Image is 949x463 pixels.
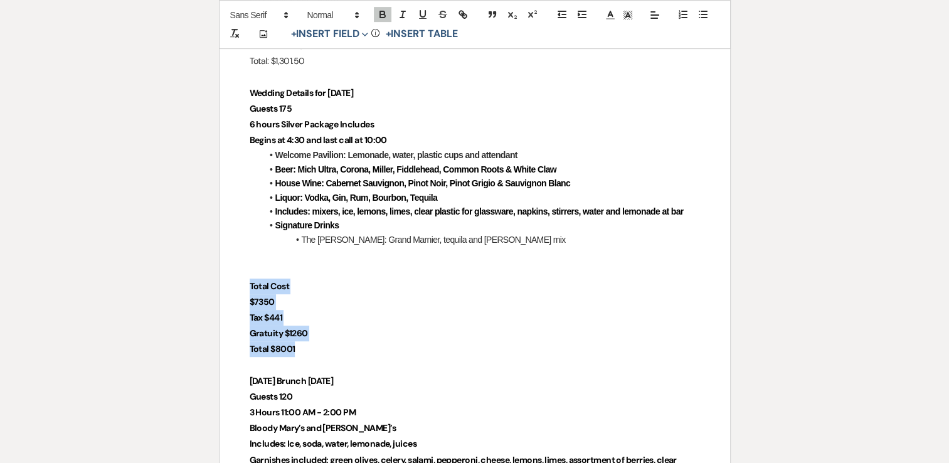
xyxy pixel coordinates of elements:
span: Text Background Color [619,8,637,23]
strong: [DATE] Brunch [DATE] [250,375,334,386]
strong: Wedding Details for [DATE] [250,87,353,98]
span: + [291,29,297,39]
span: + [385,29,391,39]
strong: Guests 120 [250,391,292,402]
strong: Guests 175 [250,103,292,114]
button: +Insert Table [381,26,462,41]
span: Header Formats [302,8,363,23]
span: Alignment [646,8,664,23]
strong: Liquor: Vodka, Gin, Rum, Bourbon, Tequila [275,193,438,203]
strong: Welcome Pavilion: Lemonade, water, plastic cups and attendant [275,150,517,160]
strong: 6 hours Silver Package Includes [250,119,374,130]
strong: House Wine: Cabernet Sauvignon, Pinot Noir, Pinot Grigio & Sauvignon Blanc [275,178,571,188]
strong: 3 Hours 11:00 AM - 2:00 PM [250,407,356,418]
strong: Signature Drinks [275,220,339,230]
strong: Tax $441 [250,312,283,323]
span: Text Color [602,8,619,23]
strong: Gratuity $1260 [250,327,308,339]
strong: Includes: mixers, ice, lemons, limes, clear plastic for glassware, napkins, stirrers, water and l... [275,206,684,216]
strong: Begins at 4:30 and last call at 10:00 [250,134,387,146]
p: Total: $1,301.50 [250,53,700,69]
li: The [PERSON_NAME]: Grand Marnier, tequila and [PERSON_NAME] mix [262,233,700,247]
strong: Includes: Ice, soda, water, lemonade, juices [250,438,416,449]
strong: Total $8001 [250,343,295,354]
strong: Bloody Mary’s and [PERSON_NAME]’s [250,422,396,434]
button: Insert Field [287,26,373,41]
strong: $7350 [250,296,275,307]
strong: Total Cost [250,280,289,292]
strong: Beer: Mich Ultra, Corona, Miller, Fiddlehead, Common Roots & White Claw [275,164,557,174]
